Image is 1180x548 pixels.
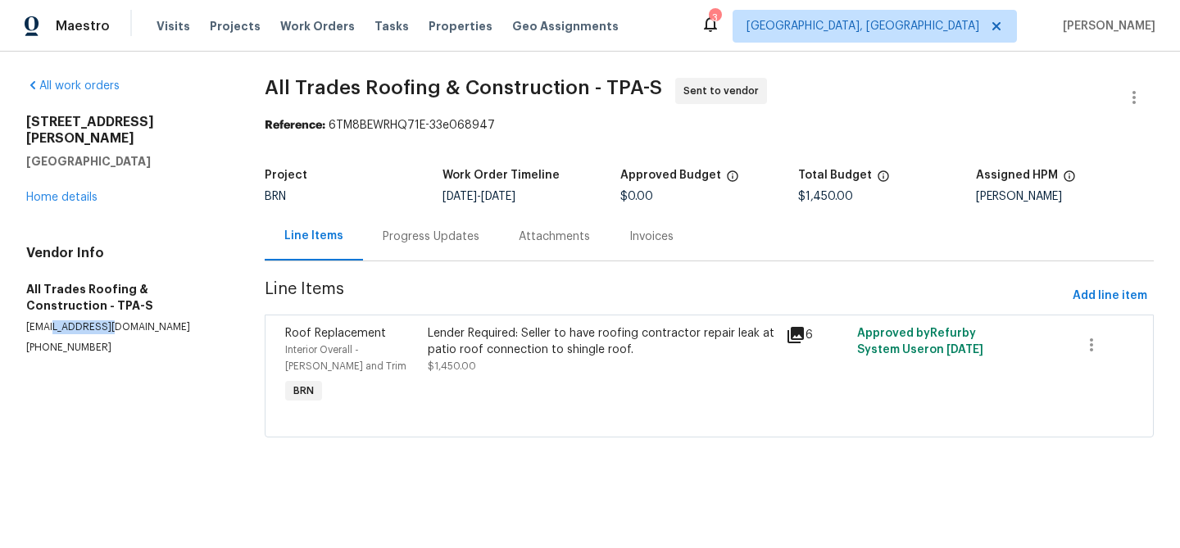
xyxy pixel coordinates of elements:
div: 6 [786,325,847,345]
span: $1,450.00 [428,361,476,371]
span: Work Orders [280,18,355,34]
h5: Project [265,170,307,181]
span: Projects [210,18,261,34]
h4: Vendor Info [26,245,225,261]
h5: Assigned HPM [976,170,1058,181]
p: [PHONE_NUMBER] [26,341,225,355]
span: Approved by Refurby System User on [857,328,983,356]
span: Geo Assignments [512,18,619,34]
span: All Trades Roofing & Construction - TPA-S [265,78,662,97]
span: Tasks [374,20,409,32]
span: BRN [265,191,286,202]
span: Roof Replacement [285,328,386,339]
a: Home details [26,192,98,203]
span: Add line item [1073,286,1147,306]
h5: All Trades Roofing & Construction - TPA-S [26,281,225,314]
span: Line Items [265,281,1066,311]
h5: Total Budget [798,170,872,181]
span: The hpm assigned to this work order. [1063,170,1076,191]
span: Sent to vendor [683,83,765,99]
h5: Work Order Timeline [442,170,560,181]
a: All work orders [26,80,120,92]
span: The total cost of line items that have been approved by both Opendoor and the Trade Partner. This... [726,170,739,191]
span: [PERSON_NAME] [1056,18,1155,34]
span: [DATE] [481,191,515,202]
h2: [STREET_ADDRESS][PERSON_NAME] [26,114,225,147]
span: - [442,191,515,202]
div: Progress Updates [383,229,479,245]
div: Attachments [519,229,590,245]
div: Invoices [629,229,674,245]
span: [DATE] [946,344,983,356]
div: 3 [709,10,720,26]
span: $0.00 [620,191,653,202]
span: Interior Overall - [PERSON_NAME] and Trim [285,345,406,371]
span: Maestro [56,18,110,34]
button: Add line item [1066,281,1154,311]
div: Lender Required: Seller to have roofing contractor repair leak at patio roof connection to shingl... [428,325,775,358]
div: 6TM8BEWRHQ71E-33e068947 [265,117,1154,134]
span: $1,450.00 [798,191,853,202]
div: Line Items [284,228,343,244]
span: [DATE] [442,191,477,202]
h5: Approved Budget [620,170,721,181]
b: Reference: [265,120,325,131]
span: The total cost of line items that have been proposed by Opendoor. This sum includes line items th... [877,170,890,191]
span: [GEOGRAPHIC_DATA], [GEOGRAPHIC_DATA] [747,18,979,34]
span: Visits [157,18,190,34]
div: [PERSON_NAME] [976,191,1154,202]
h5: [GEOGRAPHIC_DATA] [26,153,225,170]
span: Properties [429,18,492,34]
p: [EMAIL_ADDRESS][DOMAIN_NAME] [26,320,225,334]
span: BRN [287,383,320,399]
